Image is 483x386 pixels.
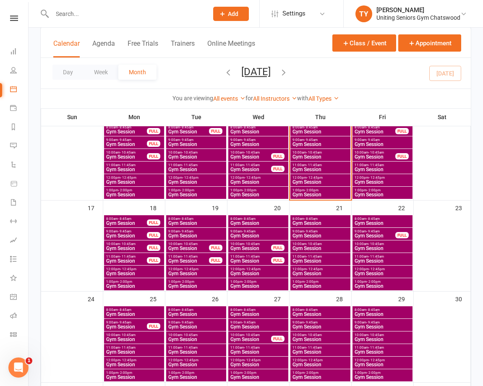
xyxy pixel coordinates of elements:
[180,138,193,142] span: - 9:45am
[106,167,162,172] span: Gym Session
[120,176,136,180] span: - 12:45pm
[354,246,411,251] span: Gym Session
[245,176,261,180] span: - 12:45pm
[354,267,411,271] span: 12:00pm
[292,246,349,251] span: Gym Session
[292,258,349,263] span: Gym Session
[150,292,165,305] div: 25
[398,34,461,52] button: Appointment
[292,221,349,226] span: Gym Session
[230,312,287,317] span: Gym Session
[368,163,384,167] span: - 11:45am
[120,242,136,246] span: - 10:45am
[369,267,385,271] span: - 12:45pm
[230,324,287,329] span: Gym Session
[209,245,222,251] div: FULL
[292,324,349,329] span: Gym Session
[230,163,272,167] span: 11:00am
[230,180,287,185] span: Gym Session
[120,255,136,258] span: - 11:45am
[168,312,225,317] span: Gym Session
[292,180,349,185] span: Gym Session
[398,292,413,305] div: 29
[366,308,380,312] span: - 8:45am
[304,230,318,233] span: - 9:45am
[10,81,29,99] a: Calendar
[271,245,285,251] div: FULL
[354,333,411,337] span: 10:00am
[366,321,380,324] span: - 9:45am
[354,221,411,226] span: Gym Session
[352,108,414,126] th: Fri
[292,271,349,276] span: Gym Session
[306,163,322,167] span: - 11:45am
[180,280,194,284] span: - 2:00pm
[292,188,349,192] span: 1:00pm
[354,151,396,154] span: 10:00am
[147,232,160,238] div: FULL
[304,308,318,312] span: - 8:45am
[292,333,349,337] span: 10:00am
[305,188,319,192] span: - 2:00pm
[230,321,287,324] span: 9:00am
[292,321,349,324] span: 9:00am
[106,138,147,142] span: 9:00am
[336,292,351,305] div: 28
[292,129,349,134] span: Gym Session
[120,151,136,154] span: - 10:45am
[354,233,396,238] span: Gym Session
[182,333,198,337] span: - 10:45am
[180,230,193,233] span: - 9:45am
[168,163,225,167] span: 11:00am
[292,242,349,246] span: 10:00am
[230,280,287,284] span: 1:00pm
[106,217,147,221] span: 8:00am
[230,233,287,238] span: Gym Session
[271,166,285,172] div: FULL
[8,357,29,378] iframe: Intercom live chat
[106,125,147,129] span: 8:00am
[106,192,162,197] span: Gym Session
[182,242,198,246] span: - 10:45am
[354,138,411,142] span: 9:00am
[165,108,227,126] th: Tue
[168,192,225,197] span: Gym Session
[354,271,411,276] span: Gym Session
[292,255,349,258] span: 11:00am
[183,267,198,271] span: - 12:45pm
[274,292,289,305] div: 27
[230,284,287,289] span: Gym Session
[168,180,225,185] span: Gym Session
[84,65,118,80] button: Week
[209,128,222,134] div: FULL
[230,267,287,271] span: 12:00pm
[168,151,225,154] span: 10:00am
[230,217,287,221] span: 8:00am
[183,176,198,180] span: - 12:45pm
[292,176,349,180] span: 12:00pm
[209,257,222,263] div: FULL
[271,336,285,342] div: FULL
[292,267,349,271] span: 12:00pm
[230,255,272,258] span: 11:00am
[10,43,29,62] a: Dashboard
[354,308,411,312] span: 8:00am
[53,39,80,57] button: Calendar
[354,324,411,329] span: Gym Session
[367,188,381,192] span: - 2:00pm
[241,66,271,78] button: [DATE]
[292,151,349,154] span: 10:00am
[128,39,158,57] button: Free Trials
[274,201,289,214] div: 20
[106,337,162,342] span: Gym Session
[230,258,272,263] span: Gym Session
[106,180,162,185] span: Gym Session
[168,267,225,271] span: 12:00pm
[354,258,411,263] span: Gym Session
[306,255,322,258] span: - 11:45am
[168,217,225,221] span: 8:00am
[180,321,193,324] span: - 9:45am
[106,267,162,271] span: 12:00pm
[244,333,260,337] span: - 10:45am
[230,188,287,192] span: 1:00pm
